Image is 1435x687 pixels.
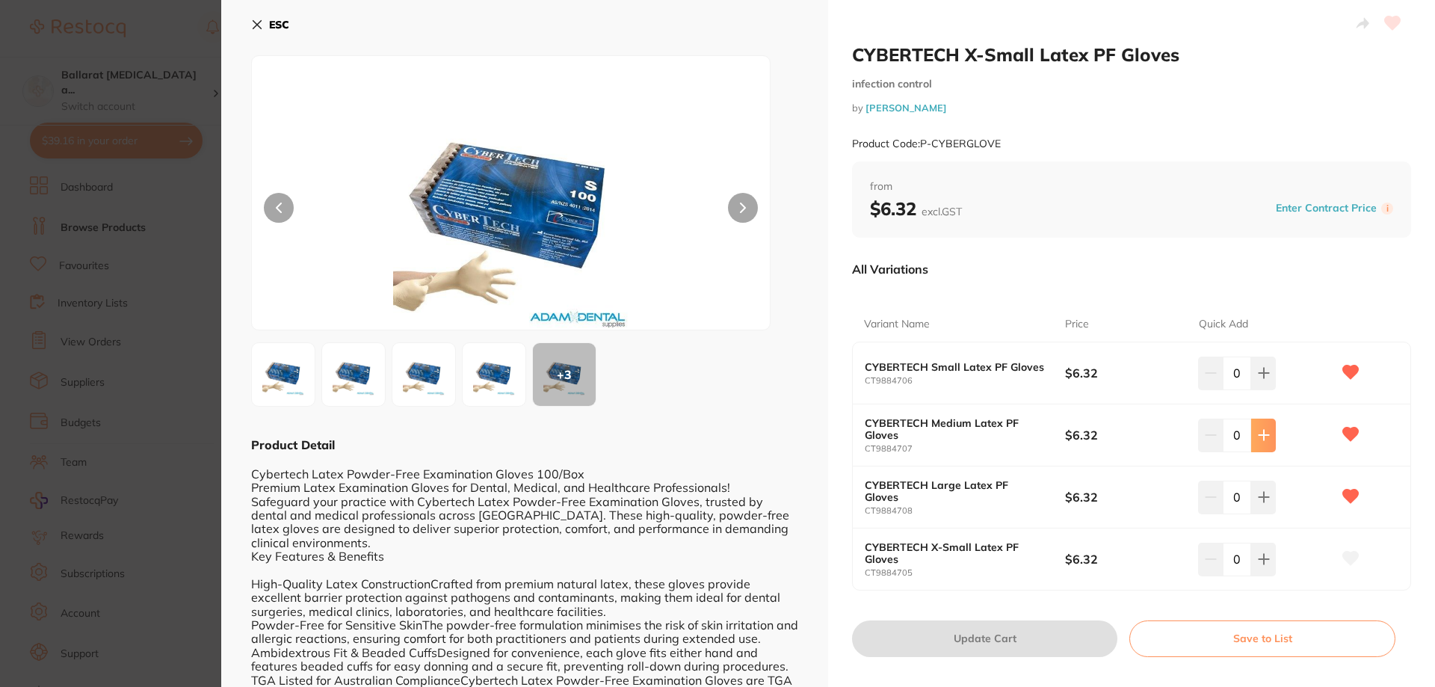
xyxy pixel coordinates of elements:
b: $6.32 [1065,427,1185,443]
small: CT9884707 [865,444,1065,454]
p: Quick Add [1199,317,1248,332]
b: CYBERTECH Medium Latex PF Gloves [865,417,1045,441]
button: ESC [251,12,289,37]
b: $6.32 [1065,365,1185,381]
button: +3 [532,342,596,407]
b: CYBERTECH Large Latex PF Gloves [865,479,1045,503]
label: i [1381,203,1393,215]
b: CYBERTECH X-Small Latex PF Gloves [865,541,1045,565]
span: from [870,179,1393,194]
small: CT9884706 [865,376,1065,386]
b: CYBERTECH Small Latex PF Gloves [865,361,1045,373]
img: NDcwNS5qcGc [397,348,451,401]
b: Product Detail [251,437,335,452]
small: CT9884705 [865,568,1065,578]
small: Product Code: P-CYBERGLOVE [852,138,1001,150]
b: $6.32 [1065,489,1185,505]
small: infection control [852,78,1411,90]
small: by [852,102,1411,114]
img: NDcwNi5qcGc [356,93,667,330]
b: $6.32 [1065,551,1185,567]
p: All Variations [852,262,928,277]
b: ESC [269,18,289,31]
a: [PERSON_NAME] [865,102,947,114]
button: Update Cart [852,620,1117,656]
h2: CYBERTECH X-Small Latex PF Gloves [852,43,1411,66]
div: + 3 [533,343,596,406]
button: Enter Contract Price [1271,201,1381,215]
button: Save to List [1129,620,1395,656]
span: excl. GST [922,205,962,218]
b: $6.32 [870,197,962,220]
img: NDcwNy5qcGc [327,348,380,401]
img: NDcwNi5qcGc [256,348,310,401]
p: Variant Name [864,317,930,332]
img: NDcwOC5qcGc [467,348,521,401]
p: Price [1065,317,1089,332]
small: CT9884708 [865,506,1065,516]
